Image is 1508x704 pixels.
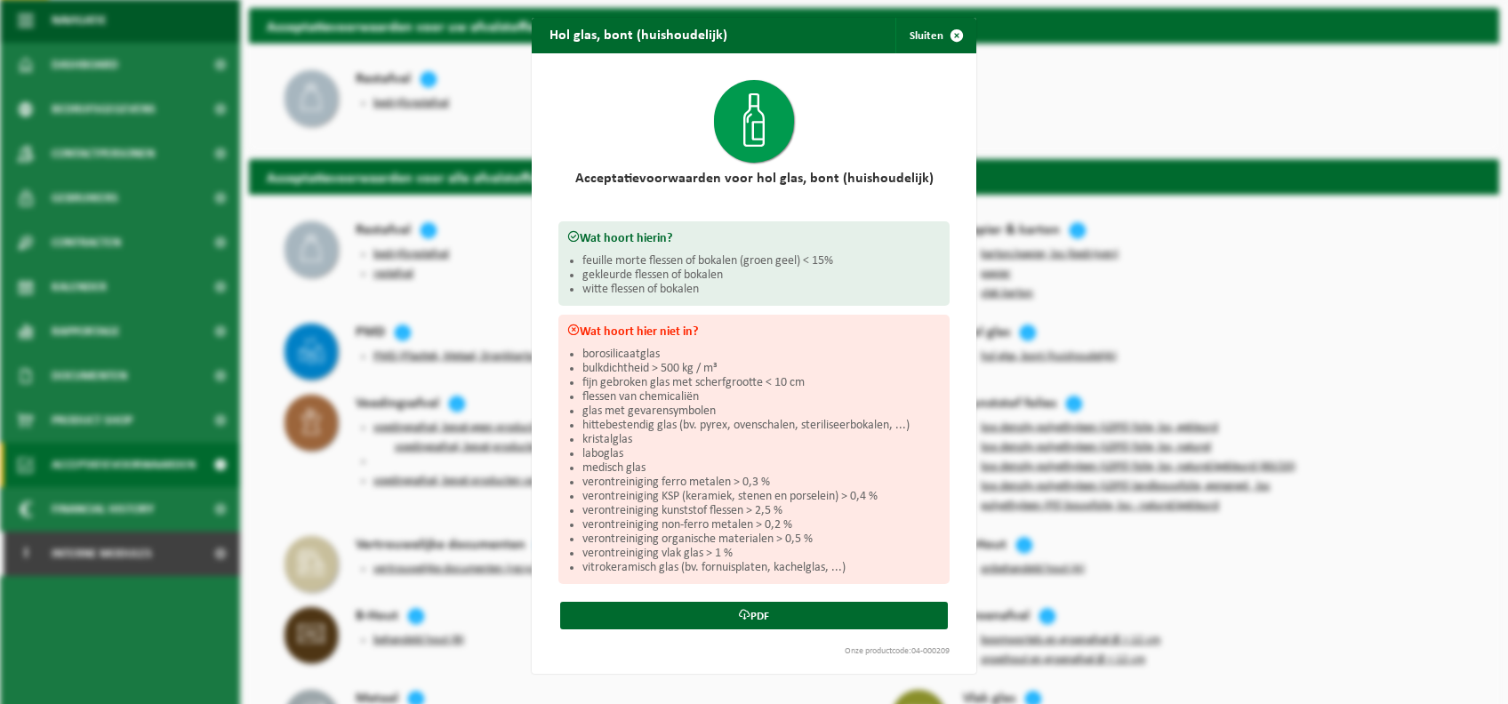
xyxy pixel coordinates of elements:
[549,647,959,656] div: Onze productcode:04-000209
[582,476,941,490] li: verontreiniging ferro metalen > 0,3 %
[582,390,941,404] li: flessen van chemicaliën
[582,504,941,518] li: verontreiniging kunststof flessen > 2,5 %
[582,362,941,376] li: bulkdichtheid > 500 kg / m³
[895,18,975,53] button: Sluiten
[560,602,948,629] a: PDF
[582,433,941,447] li: kristalglas
[582,268,941,283] li: gekleurde flessen of bokalen
[532,18,745,52] h2: Hol glas, bont (huishoudelijk)
[582,532,941,547] li: verontreiniging organische materialen > 0,5 %
[582,419,941,433] li: hittebestendig glas (bv. pyrex, ovenschalen, steriliseerbokalen, ...)
[582,547,941,561] li: verontreiniging vlak glas > 1 %
[582,447,941,461] li: laboglas
[567,230,941,245] h3: Wat hoort hierin?
[582,461,941,476] li: medisch glas
[582,283,941,297] li: witte flessen of bokalen
[582,376,941,390] li: fijn gebroken glas met scherfgrootte < 10 cm
[558,172,950,186] h2: Acceptatievoorwaarden voor hol glas, bont (huishoudelijk)
[567,324,941,339] h3: Wat hoort hier niet in?
[582,490,941,504] li: verontreiniging KSP (keramiek, stenen en porselein) > 0,4 %
[582,404,941,419] li: glas met gevarensymbolen
[582,518,941,532] li: verontreiniging non-ferro metalen > 0,2 %
[582,254,941,268] li: feuille morte flessen of bokalen (groen geel) < 15%
[582,561,941,575] li: vitrokeramisch glas (bv. fornuisplaten, kachelglas, ...)
[582,348,941,362] li: borosilicaatglas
